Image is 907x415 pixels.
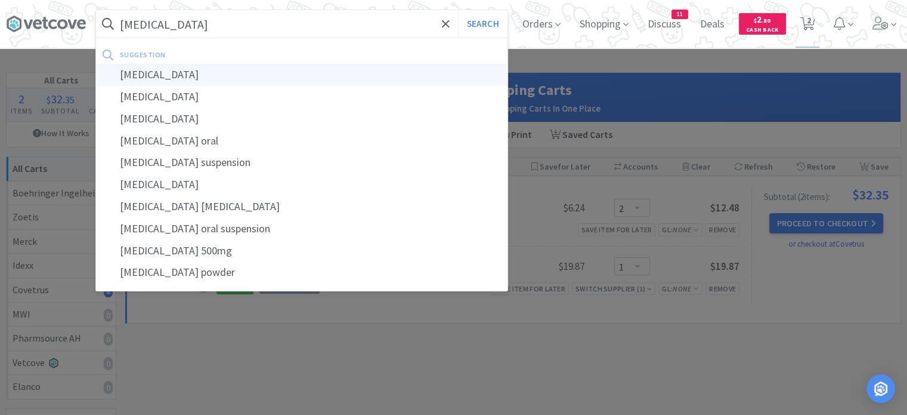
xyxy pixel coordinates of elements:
div: [MEDICAL_DATA] oral suspension [96,218,507,240]
input: Search by item, sku, manufacturer, ingredient, size... [96,10,507,38]
button: Search [458,10,507,38]
a: 2 [795,20,820,31]
span: 11 [672,10,688,19]
div: [MEDICAL_DATA] suspension [96,152,507,174]
span: 2 [754,14,770,25]
a: Deals [695,19,729,30]
a: $2.80Cash Back [739,8,786,40]
div: [MEDICAL_DATA] powder [96,262,507,284]
div: [MEDICAL_DATA] [96,174,507,196]
div: [MEDICAL_DATA] [96,108,507,130]
div: [MEDICAL_DATA] oral [96,130,507,152]
span: Cash Back [746,27,779,35]
span: $ [754,17,757,24]
div: [MEDICAL_DATA] 500mg [96,240,507,262]
a: Discuss11 [643,19,686,30]
div: [MEDICAL_DATA] [MEDICAL_DATA] [96,196,507,218]
div: [MEDICAL_DATA] [96,86,507,108]
div: [MEDICAL_DATA] [96,64,507,86]
div: suggestion [120,45,333,64]
div: Open Intercom Messenger [866,374,895,403]
span: . 80 [761,17,770,24]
